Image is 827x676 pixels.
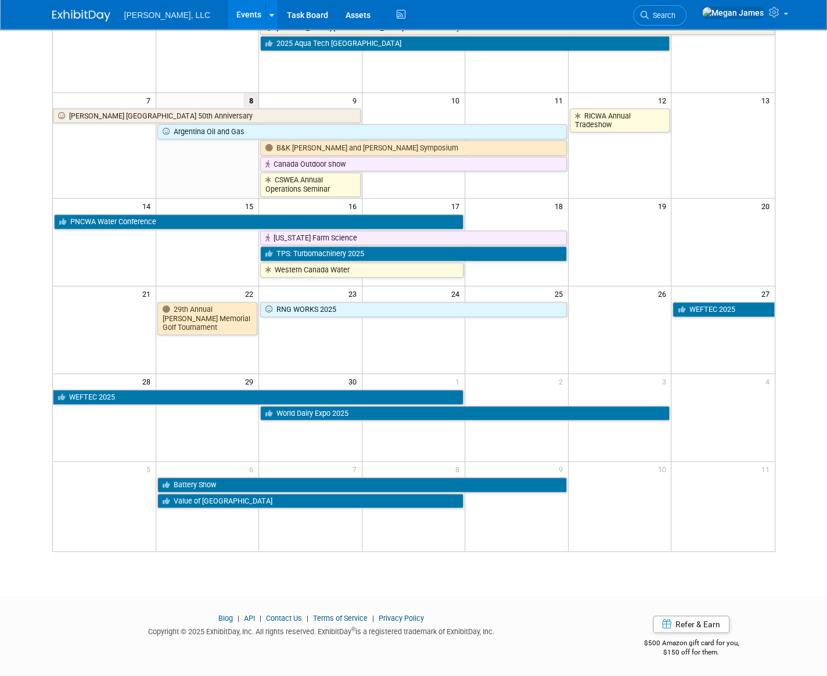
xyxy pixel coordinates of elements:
a: RICWA Annual Tradeshow [570,109,670,132]
span: 10 [656,462,671,476]
span: Search [649,11,675,20]
a: CSWEA Annual Operations Seminar [260,172,361,196]
span: 7 [145,93,156,107]
span: 7 [351,462,362,476]
span: 20 [760,199,775,213]
span: 8 [243,93,258,107]
span: 27 [760,286,775,301]
span: 11 [553,93,568,107]
a: 29th Annual [PERSON_NAME] Memorial Golf Tournament [157,302,258,335]
a: Canada Outdoor show [260,157,567,172]
a: Privacy Policy [379,614,424,623]
a: RNG WORKS 2025 [260,302,567,317]
span: 1 [454,374,465,389]
span: 22 [244,286,258,301]
a: [PERSON_NAME] [GEOGRAPHIC_DATA] 50th Anniversary [53,109,361,124]
span: 13 [760,93,775,107]
span: 12 [656,93,671,107]
span: 16 [347,199,362,213]
span: 10 [450,93,465,107]
div: Copyright © 2025 ExhibitDay, Inc. All rights reserved. ExhibitDay is a registered trademark of Ex... [52,624,590,637]
a: Contact Us [266,614,302,623]
span: 19 [656,199,671,213]
span: 23 [347,286,362,301]
span: [PERSON_NAME], LLC [124,10,211,20]
a: Blog [218,614,233,623]
span: 18 [553,199,568,213]
div: $500 Amazon gift card for you, [607,631,775,657]
span: 14 [141,199,156,213]
a: World Dairy Expo 2025 [260,406,670,421]
span: 17 [450,199,465,213]
span: 6 [248,462,258,476]
span: | [304,614,311,623]
a: Terms of Service [313,614,368,623]
a: [US_STATE] Farm Science [260,231,567,246]
img: Megan James [702,6,764,19]
span: 11 [760,462,775,476]
a: WEFTEC 2025 [673,302,774,317]
span: 3 [660,374,671,389]
span: 24 [450,286,465,301]
a: Argentina Oil and Gas [157,124,567,139]
span: 30 [347,374,362,389]
span: 25 [553,286,568,301]
span: | [257,614,264,623]
span: 15 [244,199,258,213]
a: Search [633,5,686,26]
a: PNCWA Water Conference [54,214,464,229]
span: 4 [764,374,775,389]
span: 9 [351,93,362,107]
a: 2025 Aqua Tech [GEOGRAPHIC_DATA] [260,36,670,51]
span: | [235,614,242,623]
span: 26 [656,286,671,301]
a: B&K [PERSON_NAME] and [PERSON_NAME] Symposium [260,141,567,156]
span: 21 [141,286,156,301]
a: API [244,614,255,623]
span: 2 [558,374,568,389]
div: $150 off for them. [607,648,775,657]
sup: ® [351,626,355,632]
a: Western Canada Water [260,263,463,278]
a: WEFTEC 2025 [53,390,464,405]
span: 5 [145,462,156,476]
span: 29 [244,374,258,389]
span: 28 [141,374,156,389]
img: ExhibitDay [52,10,110,21]
a: Battery Show [157,477,567,492]
span: 9 [558,462,568,476]
a: Value of [GEOGRAPHIC_DATA] [157,494,464,509]
span: | [369,614,377,623]
a: TPS: Turbomachinery 2025 [260,246,567,261]
a: Refer & Earn [653,616,729,633]
span: 8 [454,462,465,476]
